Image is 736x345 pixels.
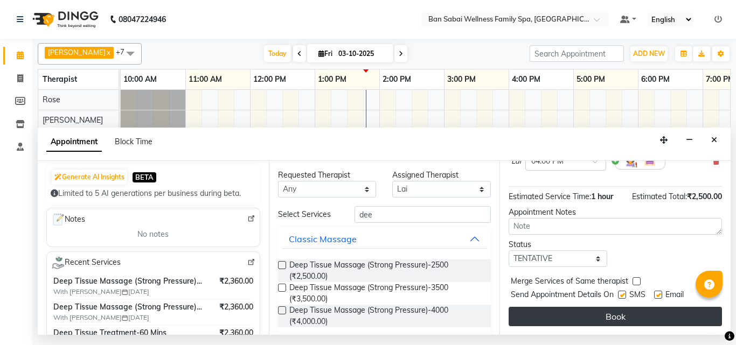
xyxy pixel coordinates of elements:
span: No notes [137,229,169,240]
span: Rose [43,95,60,104]
span: Deep Tissue Massage (Strong Pressure)-2500 [53,276,203,287]
span: SMS [629,289,645,302]
span: With [PERSON_NAME] [DATE] [53,313,188,322]
a: 4:00 PM [509,72,543,87]
a: 1:00 PM [315,72,349,87]
button: Book [509,307,722,326]
div: Requested Therapist [278,170,377,181]
div: Status [509,239,607,250]
div: Limited to 5 AI generations per business during beta. [51,188,256,199]
span: ₹2,360.00 [219,301,253,313]
span: Email [665,289,684,302]
span: Appointment [46,132,102,152]
a: 10:00 AM [121,72,159,87]
span: Estimated Service Time: [509,192,591,201]
span: Deep Tissue Treatment-60 Mins [53,327,203,339]
span: Recent Services [51,256,121,269]
input: 2025-10-03 [335,46,389,62]
div: Classic Massage [289,233,357,245]
span: Deep Tissue Massage (Strong Pressure)-3500 (₹3,500.00) [289,282,483,305]
span: Estimated Total: [632,192,687,201]
span: ₹2,360.00 [219,276,253,287]
img: logo [27,4,101,34]
span: Fri [316,50,335,58]
img: Hairdresser.png [624,154,637,167]
span: +7 [116,47,133,56]
input: Search by service name [355,206,491,223]
span: [PERSON_NAME] [43,115,103,125]
span: Deep Tissue Massage (Strong Pressure)-4000 (₹4,000.00) [289,305,483,327]
div: Assigned Therapist [392,170,491,181]
a: 6:00 PM [638,72,672,87]
span: Deep Tissue Massage (Strong Pressure)-2500 (₹2,500.00) [289,259,483,282]
b: 08047224946 [119,4,166,34]
button: Generate AI Insights [52,170,127,185]
span: ₹2,360.00 [219,327,253,339]
span: BETA [133,172,156,182]
span: Today [264,45,291,62]
button: Classic Massage [282,229,487,249]
span: Merge Services of Same therapist [511,276,628,289]
span: With [PERSON_NAME] [DATE] [53,287,188,297]
a: 5:00 PM [574,72,608,87]
span: 1 hour [591,192,613,201]
span: ₹2,500.00 [687,192,722,201]
span: [PERSON_NAME] [48,48,106,57]
div: Select Services [270,209,346,220]
a: 2:00 PM [380,72,414,87]
a: 3:00 PM [445,72,478,87]
div: Appointment Notes [509,207,722,218]
span: Block Time [115,137,152,146]
span: Therapist [43,74,77,84]
a: 11:00 AM [186,72,225,87]
button: Close [706,132,722,149]
a: x [106,48,110,57]
button: ADD NEW [630,46,668,61]
span: ADD NEW [633,50,665,58]
img: Interior.png [643,154,656,167]
span: Deep Tissue Massage (Strong Pressure)-2500 [53,301,203,313]
span: Lai [511,156,521,167]
span: Send Appointment Details On [511,289,614,302]
span: Notes [51,213,85,227]
a: 12:00 PM [251,72,289,87]
input: Search Appointment [530,45,624,62]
